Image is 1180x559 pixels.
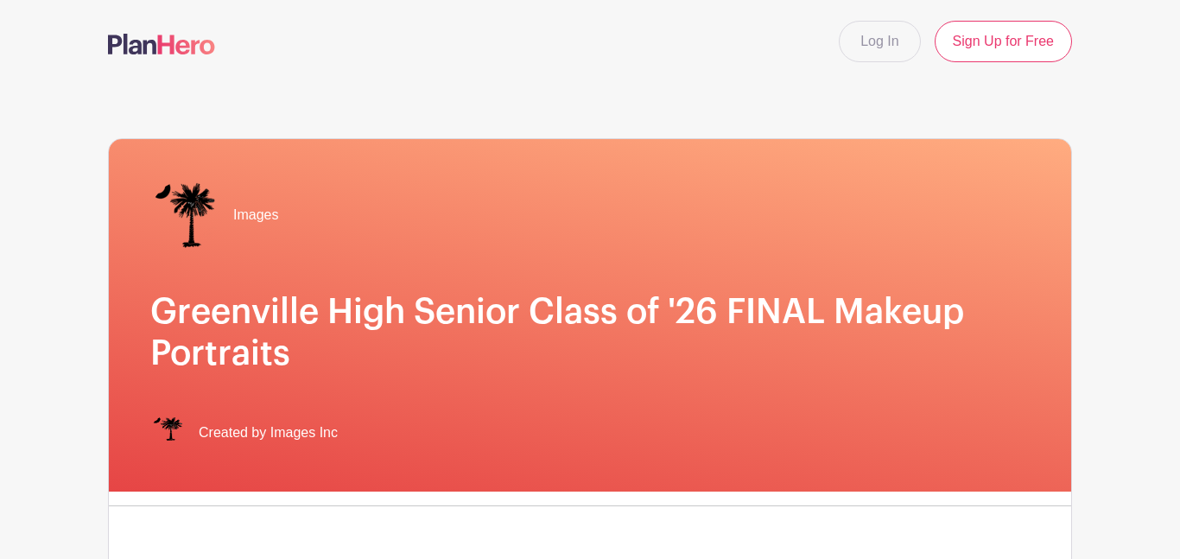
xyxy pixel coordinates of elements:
span: Created by Images Inc [199,422,338,443]
h1: Greenville High Senior Class of '26 FINAL Makeup Portraits [150,291,1030,374]
a: Log In [839,21,920,62]
img: logo-507f7623f17ff9eddc593b1ce0a138ce2505c220e1c5a4e2b4648c50719b7d32.svg [108,34,215,54]
a: Sign Up for Free [935,21,1072,62]
img: IMAGES%20logo%20transparenT%20PNG%20s.png [150,181,219,250]
img: IMAGES%20logo%20transparenT%20PNG%20s.png [150,416,185,450]
span: Images [233,205,278,226]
